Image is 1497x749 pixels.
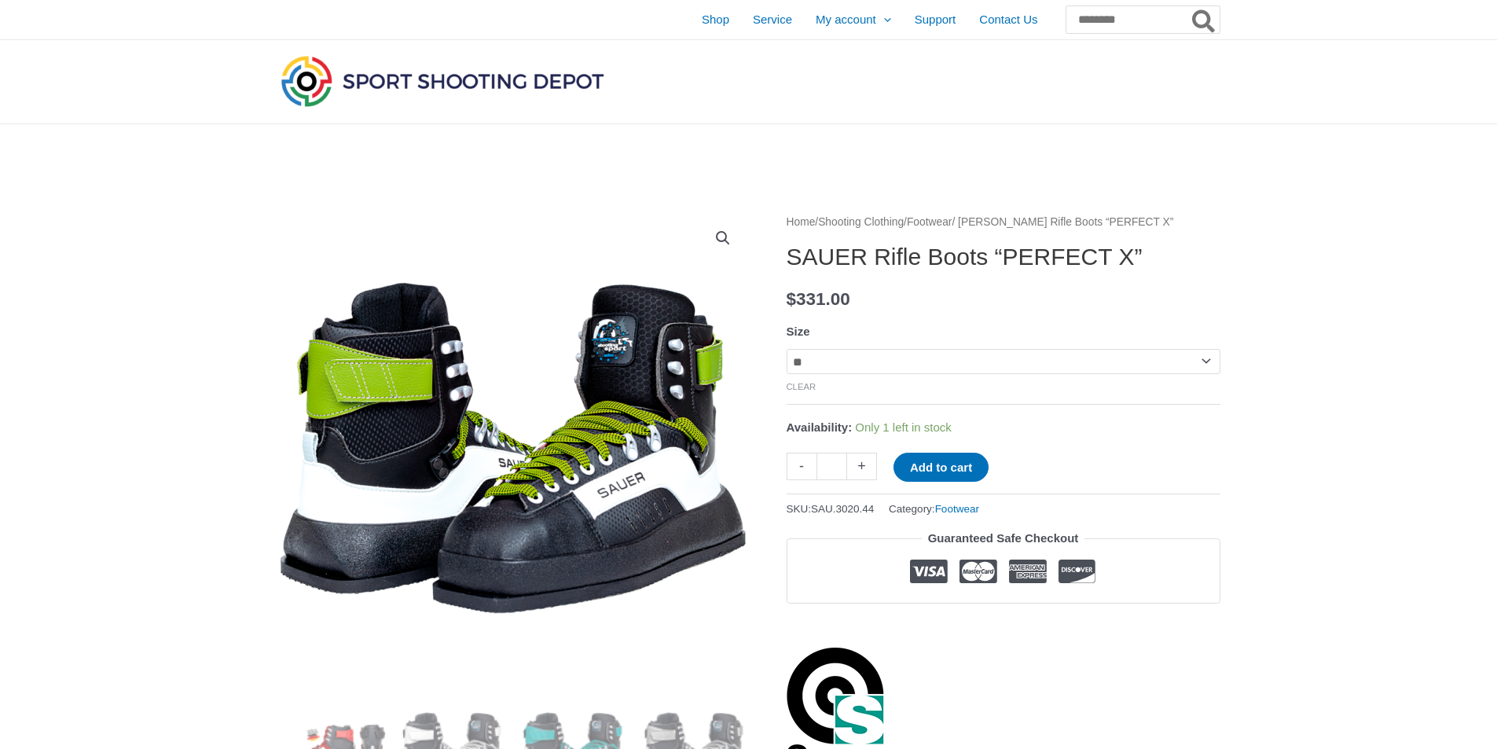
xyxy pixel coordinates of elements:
[787,615,1220,634] iframe: Customer reviews powered by Trustpilot
[277,52,607,110] img: Sport Shooting Depot
[889,499,979,519] span: Category:
[787,420,853,434] span: Availability:
[787,382,816,391] a: Clear options
[907,216,952,228] a: Footwear
[935,503,979,515] a: Footwear
[277,212,749,684] img: SAUER Rifle Boots "PERFECT X" - Image 11
[855,420,952,434] span: Only 1 left in stock
[847,453,877,480] a: +
[787,325,810,338] label: Size
[787,243,1220,271] h1: SAUER Rifle Boots “PERFECT X”
[922,527,1085,549] legend: Guaranteed Safe Checkout
[818,216,904,228] a: Shooting Clothing
[811,503,874,515] span: SAU.3020.44
[787,499,875,519] span: SKU:
[787,212,1220,233] nav: Breadcrumb
[787,453,816,480] a: -
[816,453,847,480] input: Product quantity
[787,289,797,309] span: $
[893,453,989,482] button: Add to cart
[787,289,850,309] bdi: 331.00
[709,224,737,252] a: View full-screen image gallery
[1189,6,1220,33] button: Search
[787,216,816,228] a: Home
